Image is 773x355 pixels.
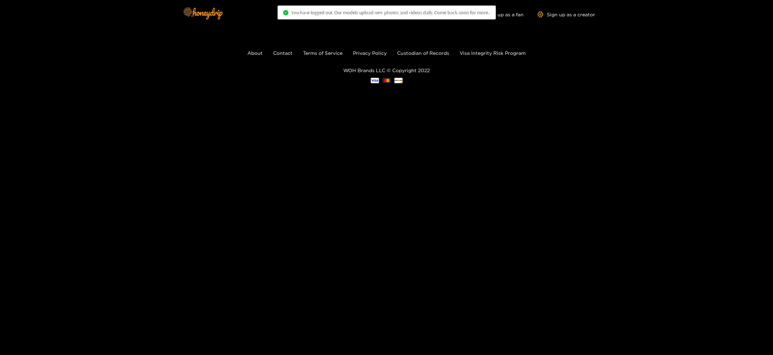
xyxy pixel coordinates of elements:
[303,50,343,56] a: Terms of Service
[476,11,524,17] a: Sign up as a fan
[247,50,263,56] a: About
[291,10,490,15] span: You have logged out. Our models upload new photos and videos daily. Come back soon for more..
[353,50,387,56] a: Privacy Policy
[397,50,449,56] a: Custodian of Records
[537,11,595,17] a: Sign up as a creator
[460,50,526,56] a: Visa Integrity Risk Program
[283,10,288,15] span: check-circle
[273,50,293,56] a: Contact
